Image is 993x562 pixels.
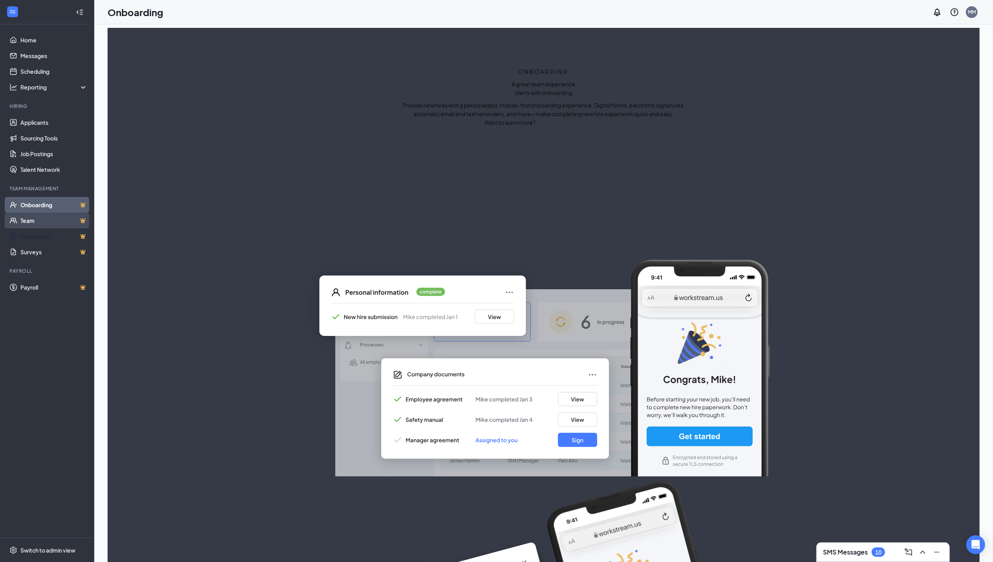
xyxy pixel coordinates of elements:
div: Switch to admin view [20,546,75,554]
svg: WorkstreamLogo [9,8,16,16]
img: onboardingPaywallLockup [297,260,790,476]
button: Minimize [931,546,943,558]
h3: SMS Messages [823,548,868,557]
a: Scheduling [20,64,88,79]
a: DocumentsCrown [20,228,88,244]
svg: Settings [9,546,17,554]
div: 10 [875,549,881,556]
a: SurveysCrown [20,244,88,260]
div: MM [968,9,976,15]
h1: Onboarding [108,5,163,19]
a: PayrollCrown [20,279,88,295]
button: ComposeMessage [902,546,915,558]
svg: Analysis [9,83,17,91]
span: ONBOARDING [519,67,569,76]
svg: Minimize [932,547,942,557]
span: A great team experience [512,80,576,88]
a: Talent Network [20,162,88,177]
svg: QuestionInfo [950,7,959,17]
svg: ChevronUp [918,547,927,557]
svg: Notifications [933,7,942,17]
a: Applicants [20,115,88,130]
a: Messages [20,48,88,64]
a: OnboardingCrown [20,197,88,213]
span: starts with onboarding [515,88,572,97]
div: Payroll [9,268,86,274]
div: Reporting [20,83,88,91]
svg: ComposeMessage [904,547,913,557]
a: Job Postings [20,146,88,162]
iframe: Form 0 [485,115,603,260]
a: Home [20,32,88,48]
a: Sourcing Tools [20,130,88,146]
div: Hiring [9,103,86,109]
div: Open Intercom Messenger [966,535,985,554]
button: ChevronUp [916,546,929,558]
svg: Collapse [76,8,84,16]
span: Provide new hires with a personalized, mobile-first onboarding experience. Digital forms, electro... [402,101,685,109]
a: TeamCrown [20,213,88,228]
div: Team Management [9,185,86,192]
span: automatic email and text reminders, and more—make completing new hire paperwork quick and easy. [414,109,674,118]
